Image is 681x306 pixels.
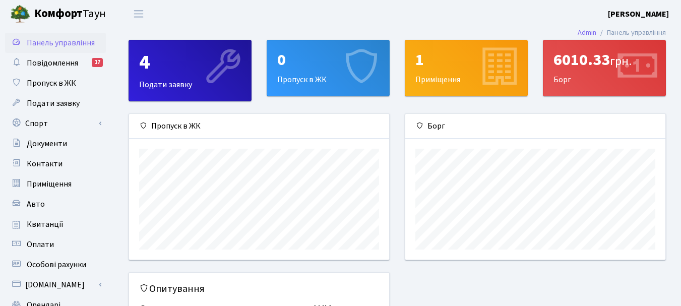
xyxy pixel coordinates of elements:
[415,50,517,70] div: 1
[129,40,251,101] div: Подати заявку
[27,57,78,69] span: Повідомлення
[563,22,681,43] nav: breadcrumb
[126,6,151,22] button: Переключити навігацію
[543,40,665,96] div: Борг
[27,259,86,270] span: Особові рахунки
[277,50,379,70] div: 0
[27,199,45,210] span: Авто
[5,53,106,73] a: Повідомлення17
[5,174,106,194] a: Приміщення
[139,283,379,295] h5: Опитування
[129,40,252,101] a: 4Подати заявку
[34,6,83,22] b: Комфорт
[5,214,106,234] a: Квитанції
[5,134,106,154] a: Документи
[5,113,106,134] a: Спорт
[139,50,241,75] div: 4
[27,219,64,230] span: Квитанції
[27,98,80,109] span: Подати заявку
[34,6,106,23] span: Таун
[92,58,103,67] div: 17
[553,50,655,70] div: 6010.33
[5,33,106,53] a: Панель управління
[27,37,95,48] span: Панель управління
[27,239,54,250] span: Оплати
[5,234,106,255] a: Оплати
[5,255,106,275] a: Особові рахунки
[267,40,389,96] div: Пропуск в ЖК
[129,114,389,139] div: Пропуск в ЖК
[608,9,669,20] b: [PERSON_NAME]
[578,27,596,38] a: Admin
[5,194,106,214] a: Авто
[405,40,528,96] a: 1Приміщення
[610,52,632,70] span: грн.
[5,154,106,174] a: Контакти
[596,27,666,38] li: Панель управління
[27,78,76,89] span: Пропуск в ЖК
[5,73,106,93] a: Пропуск в ЖК
[10,4,30,24] img: logo.png
[27,178,72,190] span: Приміщення
[267,40,390,96] a: 0Пропуск в ЖК
[5,275,106,295] a: [DOMAIN_NAME]
[27,158,63,169] span: Контакти
[405,40,527,96] div: Приміщення
[405,114,665,139] div: Борг
[27,138,67,149] span: Документи
[608,8,669,20] a: [PERSON_NAME]
[5,93,106,113] a: Подати заявку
